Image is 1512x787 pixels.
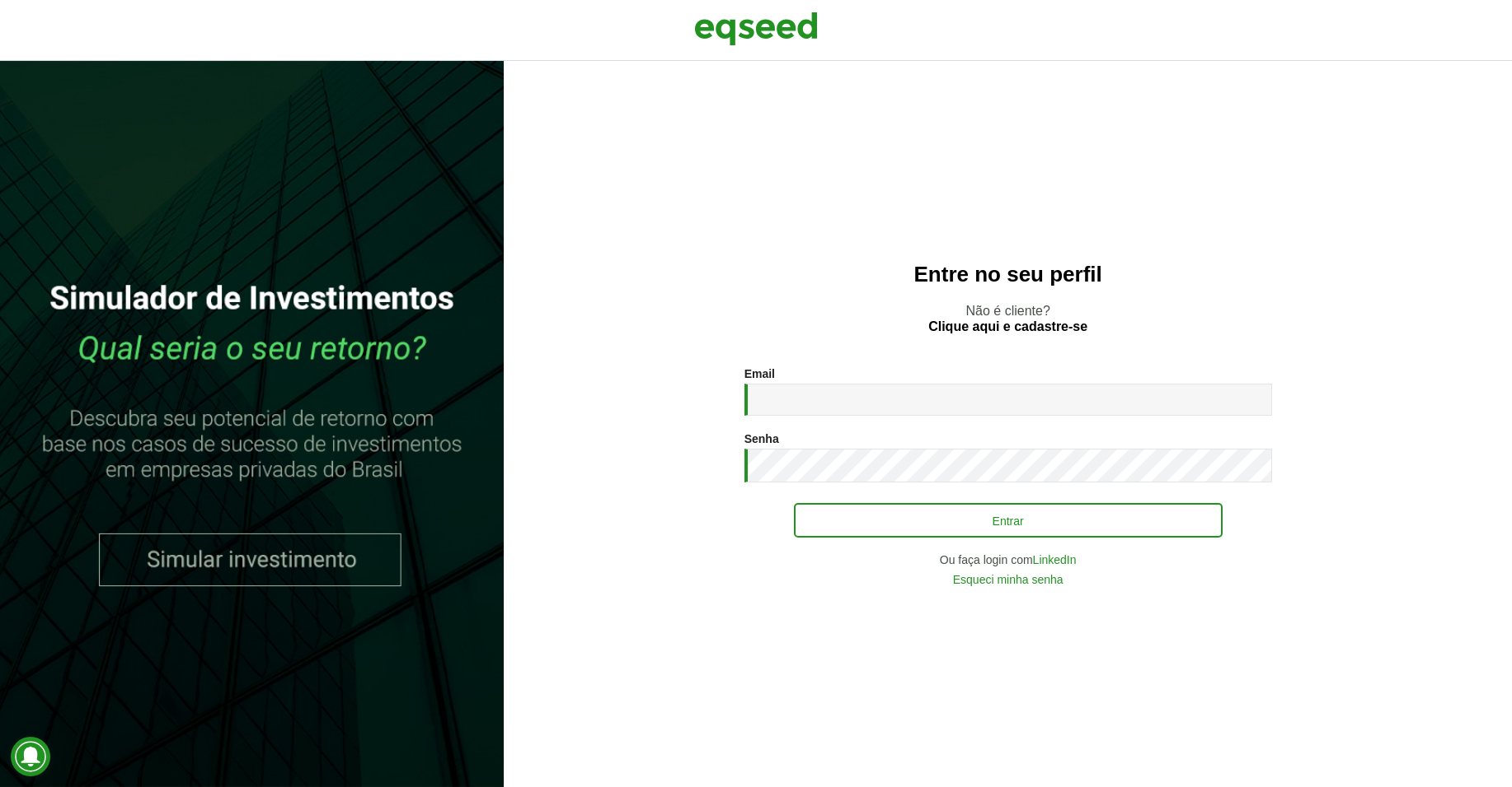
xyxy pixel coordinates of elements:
button: Entrar [794,503,1223,538]
p: Não é cliente? [537,303,1479,334]
label: Senha [744,433,779,445]
label: Email [744,368,775,380]
h2: Entre no seu perfil [537,263,1479,286]
img: EqSeed Logo [694,8,818,49]
a: LinkedIn [1033,554,1077,566]
div: Ou faça login com [744,554,1272,566]
a: Esqueci minha senha [953,574,1064,585]
a: Clique aqui e cadastre-se [928,320,1087,333]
